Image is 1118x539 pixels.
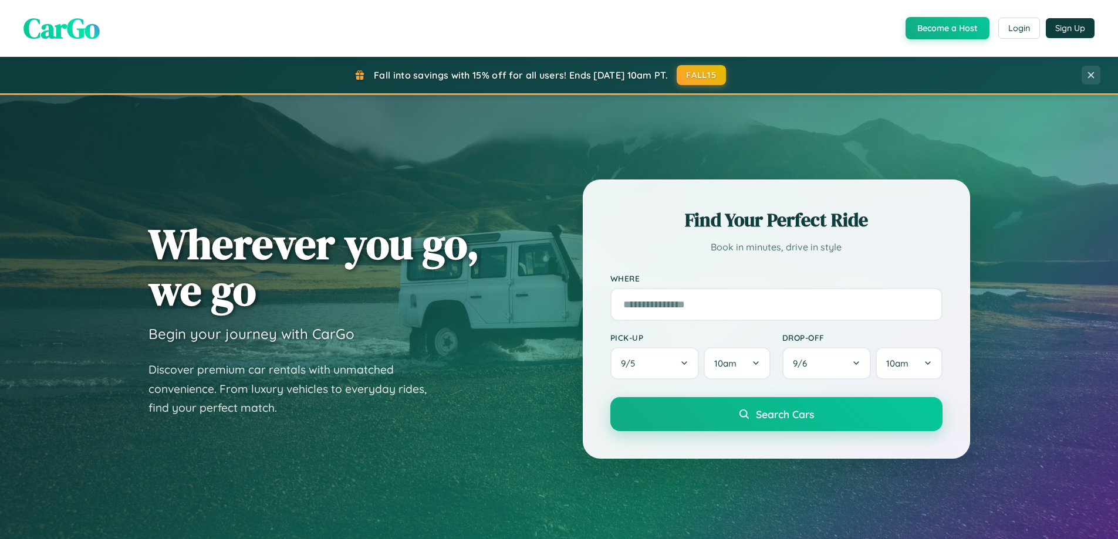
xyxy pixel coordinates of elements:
[148,325,354,343] h3: Begin your journey with CarGo
[374,69,668,81] span: Fall into savings with 15% off for all users! Ends [DATE] 10am PT.
[793,358,813,369] span: 9 / 6
[906,17,989,39] button: Become a Host
[610,397,943,431] button: Search Cars
[1046,18,1095,38] button: Sign Up
[148,221,479,313] h1: Wherever you go, we go
[886,358,908,369] span: 10am
[756,408,814,421] span: Search Cars
[23,9,100,48] span: CarGo
[704,347,770,379] button: 10am
[610,333,771,343] label: Pick-up
[714,358,737,369] span: 10am
[621,358,641,369] span: 9 / 5
[782,333,943,343] label: Drop-off
[610,347,700,379] button: 9/5
[148,360,442,418] p: Discover premium car rentals with unmatched convenience. From luxury vehicles to everyday rides, ...
[610,207,943,233] h2: Find Your Perfect Ride
[782,347,872,379] button: 9/6
[677,65,726,85] button: FALL15
[610,273,943,283] label: Where
[876,347,942,379] button: 10am
[998,18,1040,39] button: Login
[610,239,943,256] p: Book in minutes, drive in style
